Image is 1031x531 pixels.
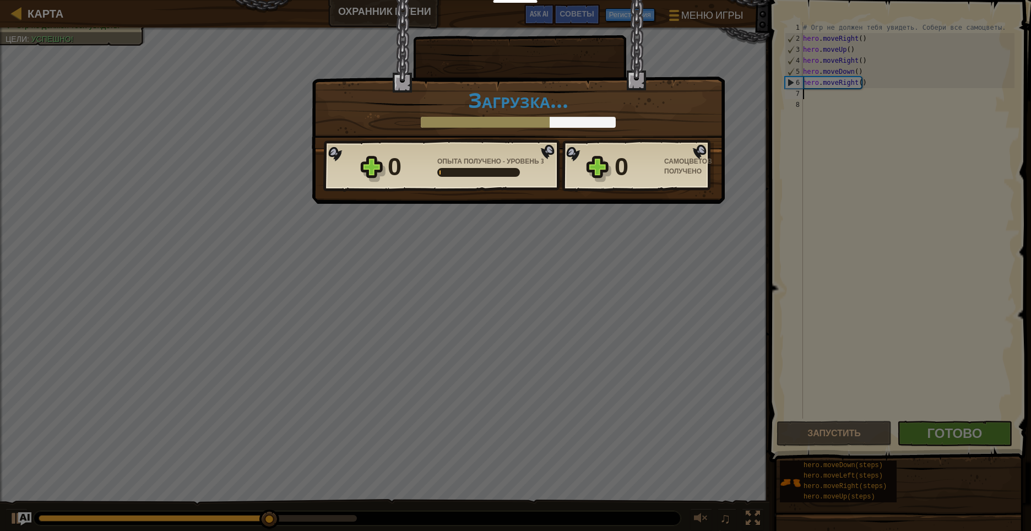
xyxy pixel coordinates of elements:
span: 3 [541,156,544,166]
div: 0 [388,149,431,185]
div: - [437,156,544,166]
span: Опыта получено [437,156,503,166]
h1: Загрузка... [323,88,713,111]
div: 0 [615,149,658,185]
div: Самоцветов получено [664,156,714,176]
span: Уровень [505,156,541,166]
